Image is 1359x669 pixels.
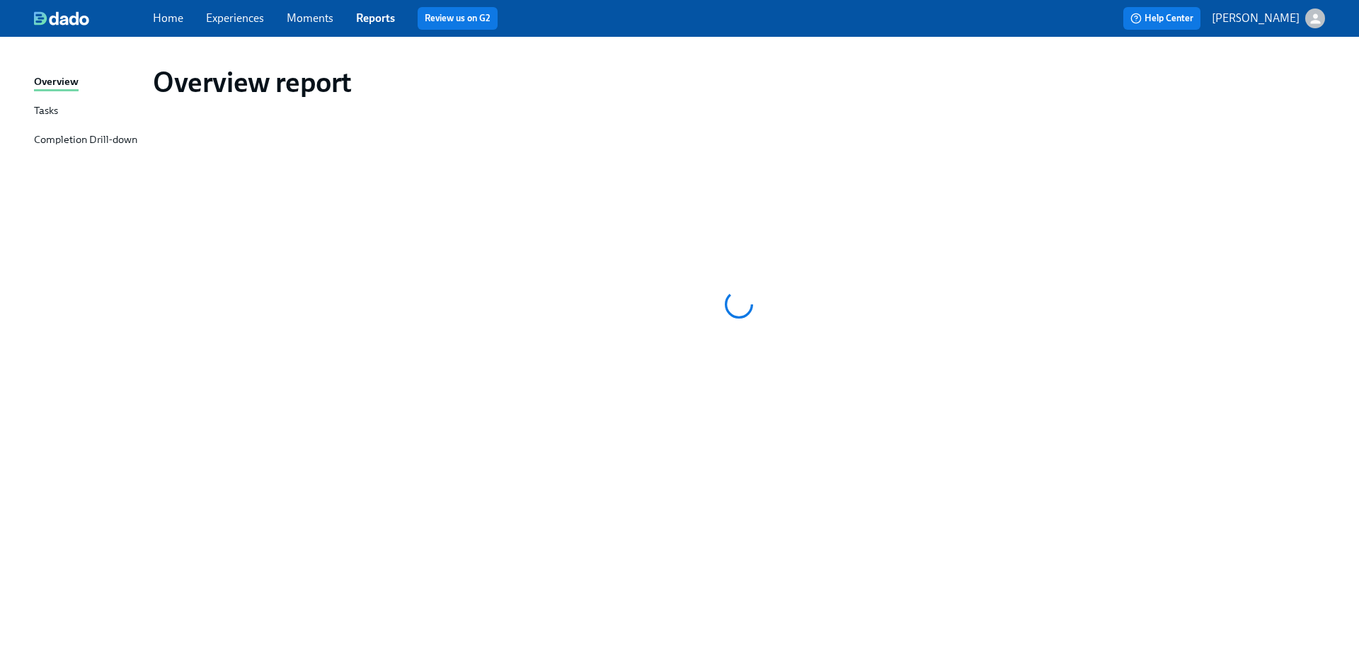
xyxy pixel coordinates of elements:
[356,11,395,25] a: Reports
[34,11,89,25] img: dado
[34,11,153,25] a: dado
[1130,11,1193,25] span: Help Center
[1212,11,1300,26] p: [PERSON_NAME]
[34,103,58,120] div: Tasks
[34,132,137,149] div: Completion Drill-down
[153,65,352,99] h1: Overview report
[206,11,264,25] a: Experiences
[153,11,183,25] a: Home
[287,11,333,25] a: Moments
[34,74,79,91] div: Overview
[425,11,491,25] a: Review us on G2
[34,74,142,91] a: Overview
[34,132,142,149] a: Completion Drill-down
[1123,7,1200,30] button: Help Center
[1212,8,1325,28] button: [PERSON_NAME]
[418,7,498,30] button: Review us on G2
[34,103,142,120] a: Tasks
